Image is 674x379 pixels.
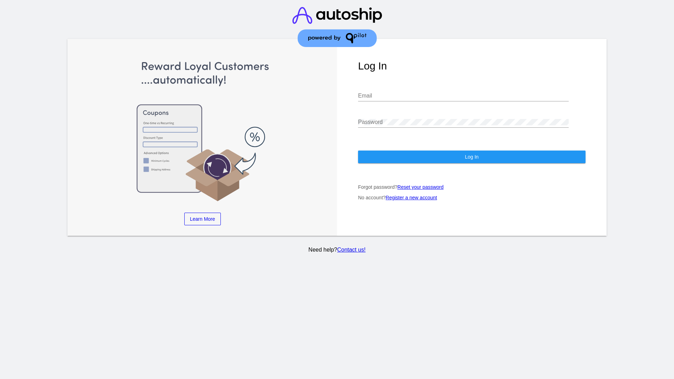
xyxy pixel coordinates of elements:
[337,247,365,253] a: Contact us!
[358,60,586,72] h1: Log In
[66,247,608,253] p: Need help?
[386,195,437,200] a: Register a new account
[184,213,221,225] a: Learn More
[358,184,586,190] p: Forgot password?
[358,151,586,163] button: Log In
[190,216,215,222] span: Learn More
[89,60,316,202] img: Apply Coupons Automatically to Scheduled Orders with QPilot
[358,93,569,99] input: Email
[397,184,444,190] a: Reset your password
[358,195,586,200] p: No account?
[465,154,478,160] span: Log In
